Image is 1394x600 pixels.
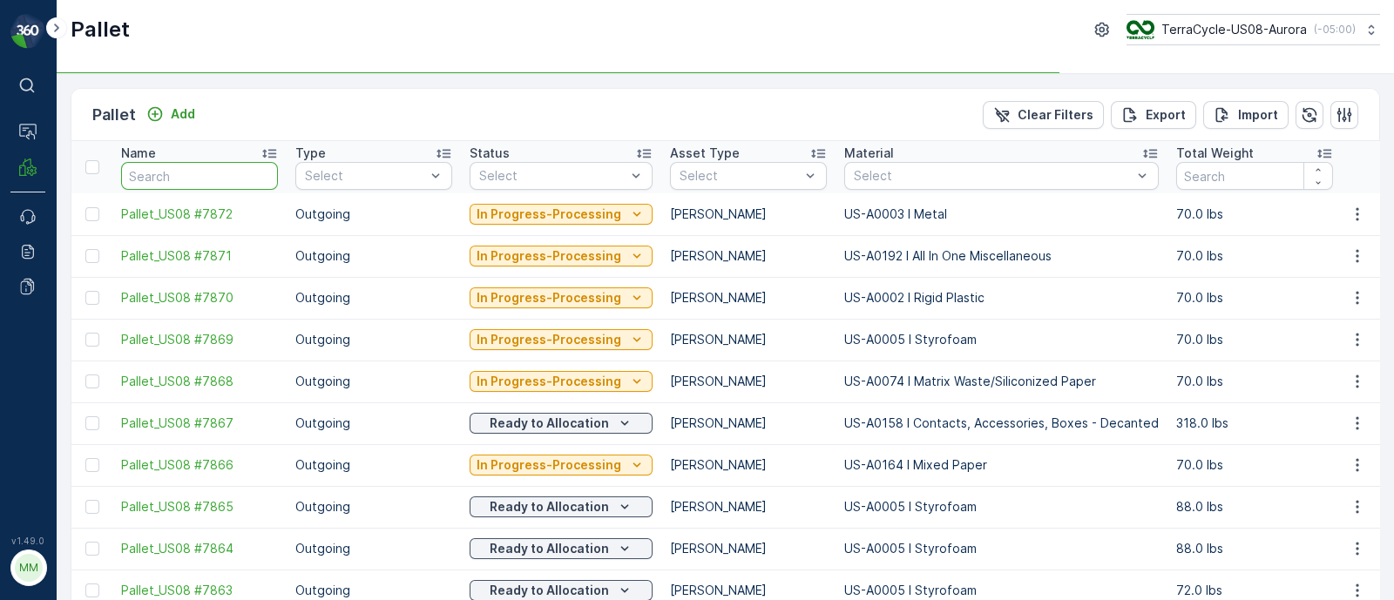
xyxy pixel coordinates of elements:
td: Outgoing [287,486,461,528]
p: Select [305,167,425,185]
div: Toggle Row Selected [85,374,99,388]
td: 88.0 lbs [1167,486,1342,528]
p: TerraCycle-US08-Aurora [1161,21,1307,38]
td: Outgoing [287,319,461,361]
td: US-A0074 I Matrix Waste/Siliconized Paper [836,361,1167,402]
td: [PERSON_NAME] [661,235,836,277]
p: Name [121,145,156,162]
td: US-A0005 I Styrofoam [836,486,1167,528]
p: Ready to Allocation [490,540,609,557]
td: [PERSON_NAME] [661,528,836,570]
button: Clear Filters [983,101,1104,129]
a: Pallet_US08 #7871 [121,247,278,265]
td: US-A0005 I Styrofoam [836,319,1167,361]
button: Import [1203,101,1289,129]
td: 70.0 lbs [1167,193,1342,235]
button: In Progress-Processing [470,287,653,308]
p: ( -05:00 ) [1314,23,1356,37]
td: US-A0164 I Mixed Paper [836,444,1167,486]
div: Toggle Row Selected [85,416,99,430]
td: US-A0002 I Rigid Plastic [836,277,1167,319]
p: Pallet [92,103,136,127]
p: Select [854,167,1132,185]
span: v 1.49.0 [10,536,45,546]
button: In Progress-Processing [470,204,653,225]
td: [PERSON_NAME] [661,277,836,319]
p: Import [1238,106,1278,124]
p: Select [479,167,626,185]
div: Toggle Row Selected [85,249,99,263]
span: Pallet_US08 #7869 [121,331,278,348]
td: [PERSON_NAME] [661,319,836,361]
td: Outgoing [287,444,461,486]
a: Pallet_US08 #7863 [121,582,278,599]
td: Outgoing [287,402,461,444]
td: US-A0158 I Contacts, Accessories, Boxes - Decanted [836,402,1167,444]
p: Ready to Allocation [490,415,609,432]
td: US-A0192 I All In One Miscellaneous [836,235,1167,277]
div: Toggle Row Selected [85,207,99,221]
td: 70.0 lbs [1167,319,1342,361]
button: TerraCycle-US08-Aurora(-05:00) [1127,14,1380,45]
a: Pallet_US08 #7867 [121,415,278,432]
p: Asset Type [670,145,740,162]
div: Toggle Row Selected [85,500,99,514]
span: Pallet_US08 #7866 [121,456,278,474]
p: In Progress-Processing [477,206,621,223]
div: Toggle Row Selected [85,333,99,347]
td: Outgoing [287,528,461,570]
a: Pallet_US08 #7868 [121,373,278,390]
td: [PERSON_NAME] [661,361,836,402]
p: Total Weight [1176,145,1254,162]
div: Toggle Row Selected [85,583,99,597]
td: Outgoing [287,235,461,277]
button: Ready to Allocation [470,413,653,434]
button: MM [10,549,45,586]
button: In Progress-Processing [470,246,653,266]
td: Outgoing [287,277,461,319]
td: 70.0 lbs [1167,277,1342,319]
img: image_ci7OI47.png [1127,20,1154,39]
p: In Progress-Processing [477,247,621,265]
p: In Progress-Processing [477,331,621,348]
input: Search [1176,162,1333,190]
p: Export [1146,106,1186,124]
a: Pallet_US08 #7872 [121,206,278,223]
td: 70.0 lbs [1167,444,1342,486]
div: Toggle Row Selected [85,458,99,472]
td: [PERSON_NAME] [661,402,836,444]
td: Outgoing [287,193,461,235]
p: Ready to Allocation [490,582,609,599]
button: Add [139,104,202,125]
div: MM [15,554,43,582]
p: Clear Filters [1018,106,1093,124]
button: In Progress-Processing [470,455,653,475]
td: 318.0 lbs [1167,402,1342,444]
button: Ready to Allocation [470,496,653,517]
img: logo [10,14,45,49]
button: In Progress-Processing [470,371,653,392]
p: Select [680,167,800,185]
td: [PERSON_NAME] [661,444,836,486]
a: Pallet_US08 #7864 [121,540,278,557]
p: Add [171,105,195,123]
button: In Progress-Processing [470,329,653,350]
p: In Progress-Processing [477,456,621,474]
input: Search [121,162,278,190]
div: Toggle Row Selected [85,542,99,556]
td: US-A0003 I Metal [836,193,1167,235]
a: Pallet_US08 #7870 [121,289,278,307]
a: Pallet_US08 #7865 [121,498,278,516]
td: 70.0 lbs [1167,361,1342,402]
td: [PERSON_NAME] [661,486,836,528]
p: Status [470,145,510,162]
p: Material [844,145,894,162]
div: Toggle Row Selected [85,291,99,305]
td: [PERSON_NAME] [661,193,836,235]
